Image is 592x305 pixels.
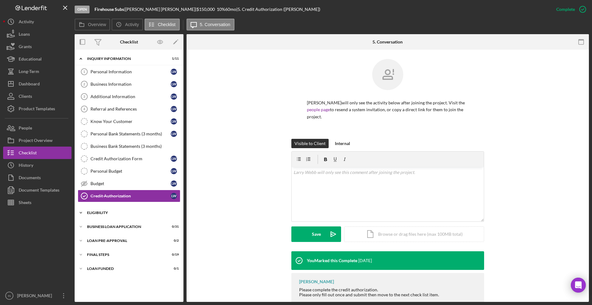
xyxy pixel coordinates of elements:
[3,147,72,159] button: Checklist
[372,39,403,44] div: 5. Conversation
[171,69,177,75] div: L W
[307,258,357,263] div: You Marked this Complete
[335,139,350,148] div: Internal
[78,115,180,128] a: Know Your CustomerLW
[358,258,372,263] time: 2025-09-05 19:56
[87,225,163,229] div: BUSINESS LOAN APPLICATION
[299,279,334,284] div: [PERSON_NAME]
[3,122,72,134] button: People
[19,184,59,198] div: Document Templates
[3,102,72,115] button: Product Templates
[200,22,230,27] label: 5. Conversation
[19,90,32,104] div: Clients
[90,156,171,161] div: Credit Authorization Form
[291,139,329,148] button: Visible to Client
[171,131,177,137] div: L W
[78,152,180,165] a: Credit Authorization FormLW
[168,57,179,61] div: 1 / 11
[158,22,176,27] label: Checklist
[78,128,180,140] a: Personal Bank Statements (3 months)LW
[171,168,177,174] div: L W
[187,19,234,30] button: 5. Conversation
[3,40,72,53] button: Grants
[83,82,85,86] tspan: 2
[78,140,180,152] a: Business Bank Statements (3 months)
[19,196,31,210] div: Sheets
[3,90,72,102] button: Clients
[78,90,180,103] a: 3Additional InformationLW
[16,289,56,303] div: [PERSON_NAME]
[168,239,179,243] div: 0 / 2
[75,19,110,30] button: Overview
[168,225,179,229] div: 0 / 31
[225,7,236,12] div: 60 mo
[171,180,177,187] div: L W
[90,119,171,124] div: Know Your Customer
[90,193,171,198] div: Credit Authorization
[78,66,180,78] a: 1Personal InformationLW
[87,267,163,271] div: LOAN FUNDED
[171,156,177,162] div: L W
[95,7,125,12] div: |
[19,53,42,67] div: Educational
[3,28,72,40] button: Loans
[171,118,177,125] div: L W
[125,22,139,27] label: Activity
[19,134,53,148] div: Project Overview
[3,171,72,184] button: Documents
[90,94,171,99] div: Additional Information
[197,7,215,12] span: $150,000
[75,6,90,13] div: Open
[3,78,72,90] button: Dashboard
[95,7,124,12] b: Firehouse Subs
[19,171,41,185] div: Documents
[125,7,197,12] div: [PERSON_NAME] [PERSON_NAME] |
[3,184,72,196] button: Document Templates
[171,93,177,100] div: L W
[19,147,37,161] div: Checklist
[78,177,180,190] a: BudgetLW
[19,78,40,92] div: Dashboard
[3,159,72,171] button: History
[550,3,589,16] button: Complete
[88,22,106,27] label: Overview
[120,39,138,44] div: Checklist
[19,122,32,136] div: People
[87,239,163,243] div: LOAN PRE-APPROVAL
[236,7,320,12] div: | 5. Credit Authorization ([PERSON_NAME])
[78,165,180,177] a: Personal BudgetLW
[3,196,72,209] button: Sheets
[19,16,34,30] div: Activity
[78,190,180,202] a: Credit AuthorizationLW
[90,107,171,112] div: Referral and References
[83,70,85,74] tspan: 1
[332,139,353,148] button: Internal
[3,16,72,28] button: Activity
[145,19,180,30] button: Checklist
[171,81,177,87] div: L W
[19,159,33,173] div: History
[3,65,72,78] button: Long-Term
[90,131,171,136] div: Personal Bank Statements (3 months)
[3,289,72,302] button: IN[PERSON_NAME]
[83,107,86,111] tspan: 4
[299,292,439,297] div: Please only fill out once and submit then move to the next check list item.
[556,3,575,16] div: Complete
[3,134,72,147] button: Project Overview
[19,40,32,54] div: Grants
[291,226,341,242] button: Save
[19,28,30,42] div: Loans
[3,53,72,65] button: Educational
